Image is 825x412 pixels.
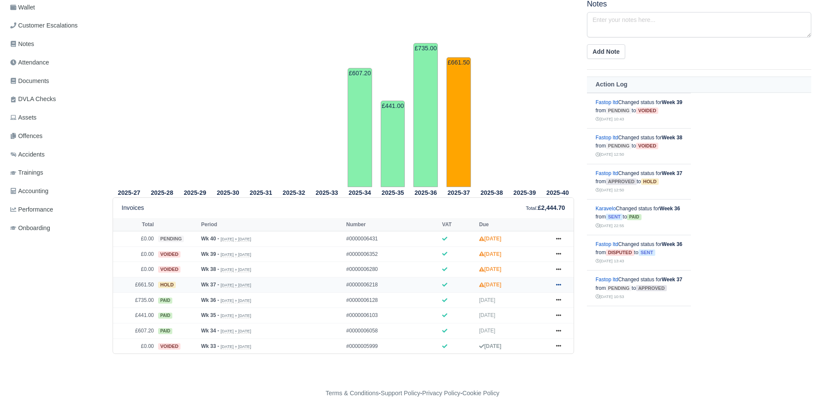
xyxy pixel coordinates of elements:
strong: [DATE] [479,266,501,272]
th: 2025-30 [211,188,244,198]
td: #0000006431 [344,231,440,247]
span: pending [606,143,632,149]
span: Notes [10,39,34,49]
span: sent [639,249,655,256]
strong: Wk 37 - [201,282,219,288]
span: hold [641,178,659,185]
a: Accounting [7,183,102,200]
span: Wallet [10,3,35,12]
span: Documents [10,76,49,86]
a: Fastop ltd [596,99,618,105]
strong: Wk 40 - [201,236,219,242]
span: pending [606,285,632,292]
small: [DATE] 10:43 [596,117,624,121]
small: [DATE] 10:53 [596,294,624,299]
td: Changed status for from to [587,93,691,129]
div: : [526,203,565,213]
th: 2025-33 [310,188,343,198]
div: Chat Widget [782,371,825,412]
th: Due [477,218,548,231]
td: Changed status for from to [587,129,691,164]
strong: Wk 36 - [201,297,219,303]
small: [DATE] 12:50 [596,188,624,192]
a: Documents [7,73,102,89]
span: Customer Escalations [10,21,78,31]
span: voided [636,143,658,149]
td: #0000006128 [344,292,440,308]
td: Changed status for from to [587,235,691,271]
span: approved [636,285,667,292]
a: Attendance [7,54,102,71]
span: voided [158,251,180,258]
span: voided [636,108,658,114]
span: Attendance [10,58,49,68]
a: Offences [7,128,102,145]
strong: Wk 38 - [201,266,219,272]
a: Customer Escalations [7,17,102,34]
span: Accounting [10,186,49,196]
span: paid [627,214,641,220]
td: #0000006218 [344,277,440,293]
small: [DATE] 13:43 [596,258,624,263]
span: paid [158,313,172,319]
th: 2025-34 [343,188,376,198]
td: #0000006280 [344,262,440,277]
th: Period [199,218,344,231]
span: hold [158,282,176,288]
th: 2025-38 [475,188,508,198]
th: 2025-32 [278,188,311,198]
small: [DATE] » [DATE] [220,344,251,349]
th: 2025-40 [541,188,574,198]
a: Notes [7,36,102,52]
th: 2025-27 [113,188,146,198]
th: 2025-36 [409,188,442,198]
span: [DATE] [479,297,495,303]
strong: Week 36 [662,241,682,247]
span: Assets [10,113,37,123]
small: [DATE] » [DATE] [220,267,251,272]
td: £607.20 [348,68,372,187]
strong: [DATE] [479,251,501,257]
a: Trainings [7,164,102,181]
th: 2025-28 [146,188,179,198]
strong: Wk 34 - [201,328,219,334]
td: £661.50 [113,277,156,293]
small: [DATE] 22:55 [596,223,624,228]
td: Changed status for from to [587,200,691,235]
a: Fastop ltd [596,241,618,247]
span: disputed [606,249,634,256]
small: [DATE] » [DATE] [220,237,251,242]
td: £0.00 [113,231,156,247]
span: Accidents [10,150,45,160]
th: 2025-39 [508,188,541,198]
span: [DATE] [479,312,495,318]
th: 2025-37 [442,188,475,198]
small: [DATE] » [DATE] [220,298,251,303]
a: Onboarding [7,220,102,237]
strong: Week 38 [662,135,682,141]
span: pending [158,236,184,242]
small: Total [526,206,536,211]
td: Changed status for from to [587,164,691,200]
strong: £2,444.70 [538,204,565,211]
a: Fastop ltd [596,277,618,283]
td: £0.00 [113,246,156,262]
a: Privacy Policy [422,390,461,397]
small: [DATE] » [DATE] [220,329,251,334]
strong: [DATE] [479,343,501,349]
th: VAT [440,218,477,231]
td: #0000006103 [344,308,440,323]
a: Fastop ltd [596,170,618,176]
span: voided [158,343,180,350]
span: approved [606,178,637,185]
td: £735.00 [113,292,156,308]
strong: Wk 39 - [201,251,219,257]
button: Add Note [587,44,625,59]
td: £661.50 [446,57,471,187]
th: Action Log [587,77,811,92]
strong: Week 37 [662,170,682,176]
th: 2025-29 [178,188,211,198]
a: Karavelo [596,206,616,212]
div: - - - [168,388,657,398]
th: Number [344,218,440,231]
